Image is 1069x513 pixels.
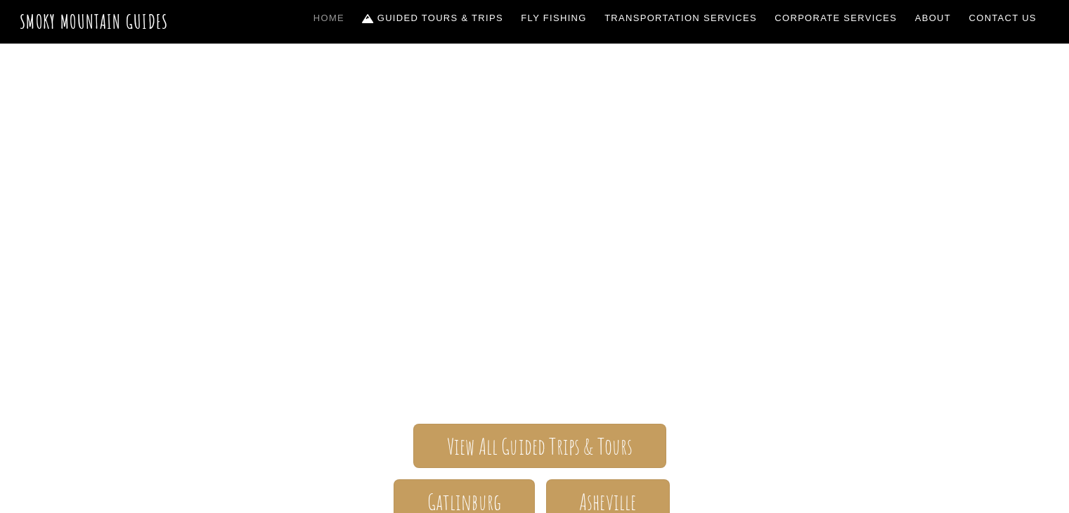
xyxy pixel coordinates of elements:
[127,274,942,382] span: The ONLY one-stop, full Service Guide Company for the Gatlinburg and [GEOGRAPHIC_DATA] side of th...
[964,4,1042,33] a: Contact Us
[427,495,502,509] span: Gatlinburg
[599,4,762,33] a: Transportation Services
[413,424,666,468] a: View All Guided Trips & Tours
[447,439,633,454] span: View All Guided Trips & Tours
[357,4,509,33] a: Guided Tours & Trips
[20,10,169,33] a: Smoky Mountain Guides
[127,204,942,274] span: Smoky Mountain Guides
[770,4,903,33] a: Corporate Services
[516,4,592,33] a: Fly Fishing
[579,495,636,509] span: Asheville
[308,4,350,33] a: Home
[909,4,957,33] a: About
